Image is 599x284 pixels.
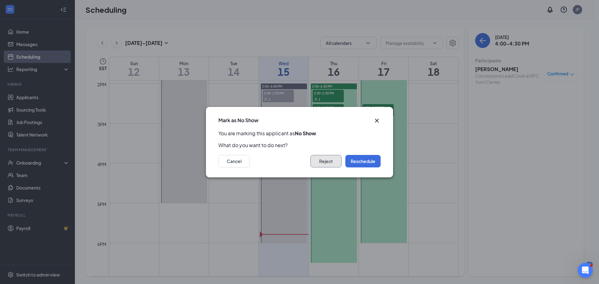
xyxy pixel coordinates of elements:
[218,130,381,137] p: You are marking this applicant as .
[310,155,342,167] button: Reject
[373,117,381,124] button: Close
[218,142,381,149] p: What do you want to do next?
[345,155,381,167] button: Reschedule
[218,155,250,167] button: Cancel
[373,117,381,124] svg: Cross
[578,263,593,278] iframe: Intercom live chat
[218,117,259,124] h3: Mark as No Show
[295,130,316,137] b: No Show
